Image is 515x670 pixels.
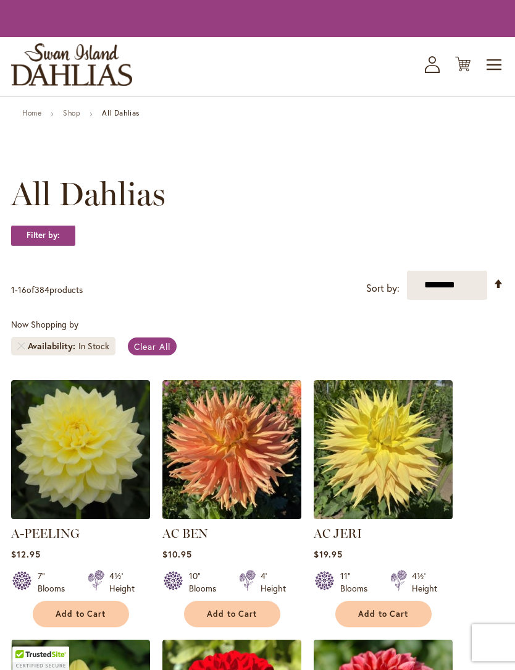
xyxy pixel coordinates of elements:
[11,176,165,213] span: All Dahlias
[314,510,453,522] a: AC Jeri
[412,570,437,595] div: 4½' Height
[11,380,150,519] img: A-Peeling
[189,570,224,595] div: 10" Blooms
[162,380,301,519] img: AC BEN
[128,337,177,355] a: Clear All
[38,570,73,595] div: 7" Blooms
[22,108,41,117] a: Home
[11,318,78,330] span: Now Shopping by
[9,626,44,661] iframe: Launch Accessibility Center
[11,284,15,295] span: 1
[18,284,27,295] span: 16
[11,526,80,541] a: A-PEELING
[63,108,80,117] a: Shop
[11,225,75,246] strong: Filter by:
[162,548,192,560] span: $10.95
[11,548,41,560] span: $12.95
[358,609,409,619] span: Add to Cart
[340,570,375,595] div: 11" Blooms
[28,340,78,352] span: Availability
[162,510,301,522] a: AC BEN
[162,526,208,541] a: AC BEN
[261,570,286,595] div: 4' Height
[314,380,453,519] img: AC Jeri
[366,277,400,300] label: Sort by:
[17,342,25,350] a: Remove Availability In Stock
[102,108,140,117] strong: All Dahlias
[207,609,257,619] span: Add to Cart
[314,526,362,541] a: AC JERI
[335,601,432,627] button: Add to Cart
[78,340,109,352] div: In Stock
[11,510,150,522] a: A-Peeling
[35,284,49,295] span: 384
[184,601,280,627] button: Add to Cart
[33,601,129,627] button: Add to Cart
[134,341,170,352] span: Clear All
[56,609,106,619] span: Add to Cart
[314,548,343,560] span: $19.95
[11,43,132,86] a: store logo
[109,570,135,595] div: 4½' Height
[11,280,83,300] p: - of products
